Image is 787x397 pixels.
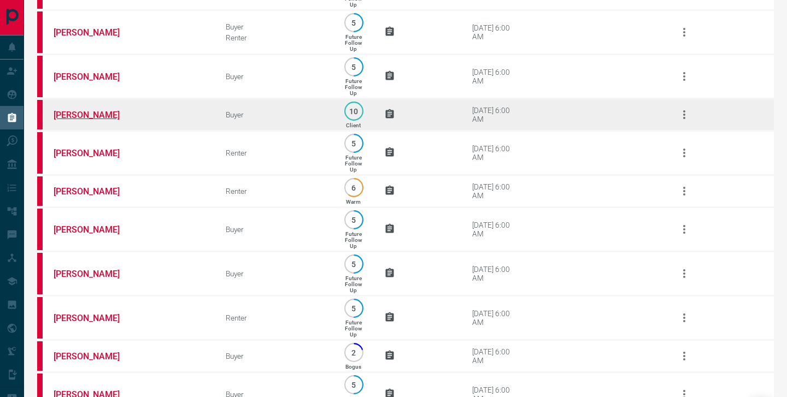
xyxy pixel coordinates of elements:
[226,33,322,42] div: Renter
[226,110,322,119] div: Buyer
[37,100,43,129] div: property.ca
[54,148,136,158] a: [PERSON_NAME]
[472,182,519,200] div: [DATE] 6:00 AM
[345,364,361,370] p: Bogus
[226,352,322,360] div: Buyer
[345,231,362,249] p: Future Follow Up
[346,199,361,205] p: Warm
[472,309,519,327] div: [DATE] 6:00 AM
[350,348,358,357] p: 2
[472,347,519,365] div: [DATE] 6:00 AM
[346,122,361,128] p: Client
[37,176,43,206] div: property.ca
[472,144,519,162] div: [DATE] 6:00 AM
[226,22,322,31] div: Buyer
[345,34,362,52] p: Future Follow Up
[472,106,519,123] div: [DATE] 6:00 AM
[350,63,358,71] p: 5
[350,216,358,224] p: 5
[345,155,362,173] p: Future Follow Up
[350,304,358,312] p: 5
[37,253,43,294] div: property.ca
[54,27,136,38] a: [PERSON_NAME]
[37,341,43,371] div: property.ca
[226,72,322,81] div: Buyer
[54,72,136,82] a: [PERSON_NAME]
[350,107,358,115] p: 10
[345,319,362,337] p: Future Follow Up
[350,19,358,27] p: 5
[226,313,322,322] div: Renter
[226,149,322,157] div: Renter
[350,183,358,192] p: 6
[472,265,519,282] div: [DATE] 6:00 AM
[226,269,322,278] div: Buyer
[350,381,358,389] p: 5
[226,225,322,234] div: Buyer
[37,56,43,97] div: property.ca
[472,221,519,238] div: [DATE] 6:00 AM
[37,11,43,53] div: property.ca
[54,269,136,279] a: [PERSON_NAME]
[54,110,136,120] a: [PERSON_NAME]
[54,186,136,197] a: [PERSON_NAME]
[54,313,136,323] a: [PERSON_NAME]
[54,224,136,235] a: [PERSON_NAME]
[472,68,519,85] div: [DATE] 6:00 AM
[350,139,358,147] p: 5
[54,351,136,362] a: [PERSON_NAME]
[37,209,43,250] div: property.ca
[350,260,358,268] p: 5
[37,297,43,339] div: property.ca
[37,132,43,174] div: property.ca
[345,275,362,293] p: Future Follow Up
[226,187,322,195] div: Renter
[345,78,362,96] p: Future Follow Up
[472,23,519,41] div: [DATE] 6:00 AM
